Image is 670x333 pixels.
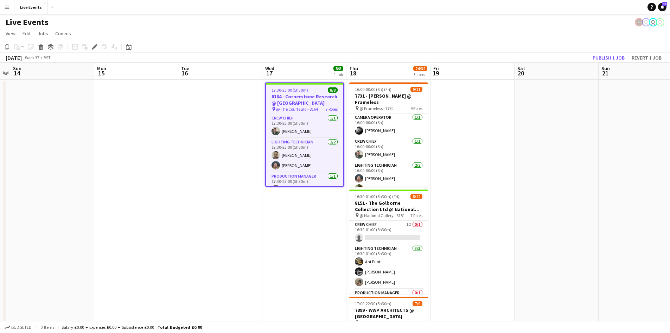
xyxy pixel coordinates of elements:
span: 17:30-23:00 (5h30m) [272,87,308,93]
app-job-card: 17:30-23:00 (5h30m)8/88164 - Cornerstone Research @ [GEOGRAPHIC_DATA] @ The Courtauld - 81647 Rol... [265,82,344,187]
span: 20 [516,69,525,77]
span: 0 items [39,325,56,330]
app-card-role: Camera Operator1/116:00-00:00 (8h)[PERSON_NAME] [349,113,428,137]
div: BST [44,55,51,60]
span: 7/9 [413,301,422,306]
span: Thu [349,65,358,72]
app-user-avatar: Technical Department [656,18,664,26]
span: Wed [265,65,274,72]
app-card-role: Lighting Technician3/316:30-01:00 (8h30m)Ant Punt[PERSON_NAME][PERSON_NAME] [349,245,428,289]
app-card-role: Crew Chief1I0/116:30-01:00 (8h30m) [349,221,428,245]
span: Fri [433,65,439,72]
span: 7 Roles [410,213,422,218]
button: Revert 1 job [629,53,664,62]
a: View [3,29,18,38]
span: 16:00-00:00 (8h) (Fri) [355,87,391,92]
div: 3 Jobs [414,72,427,77]
button: Budgeted [4,323,33,331]
span: 24/32 [413,66,427,71]
span: Tue [181,65,189,72]
span: 8/8 [328,87,338,93]
app-user-avatar: Ollie Rolfe [642,18,650,26]
span: 7 Roles [326,106,338,112]
app-card-role: Lighting Technician2/217:30-23:00 (5h30m)[PERSON_NAME][PERSON_NAME] [266,138,343,172]
h3: 7731 - [PERSON_NAME] @ Frameless [349,93,428,105]
h3: 8151 - The Golborne Collection Ltd @ National Gallery [349,200,428,212]
span: Sat [517,65,525,72]
app-job-card: 16:00-00:00 (8h) (Fri)9/117731 - [PERSON_NAME] @ Frameless @ Frameless - 77319 RolesCamera Operat... [349,82,428,187]
h1: Live Events [6,17,49,27]
app-card-role: Crew Chief1/117:30-23:00 (5h30m)[PERSON_NAME] [266,114,343,138]
span: Sun [601,65,610,72]
span: 15 [96,69,106,77]
span: 18 [348,69,358,77]
span: 8/12 [410,194,422,199]
span: Sun [13,65,21,72]
span: 17 [264,69,274,77]
h3: 8164 - Cornerstone Research @ [GEOGRAPHIC_DATA] [266,93,343,106]
span: 8/8 [333,66,343,71]
app-card-role: Crew Chief1/116:00-00:00 (8h)[PERSON_NAME] [349,137,428,161]
a: Jobs [35,29,51,38]
span: Week 37 [23,55,41,60]
span: 7 Roles [410,320,422,325]
span: Budgeted [11,325,32,330]
div: 1 Job [334,72,343,77]
span: Mon [97,65,106,72]
app-card-role: Production Manager0/1 [349,289,428,313]
span: 16 [180,69,189,77]
span: 9 Roles [410,106,422,111]
span: 21 [600,69,610,77]
span: Total Budgeted £0.00 [158,325,202,330]
span: 17:00-22:30 (5h30m) [355,301,391,306]
span: @ Frameless - 7731 [359,106,394,111]
span: 16:30-01:00 (8h30m) (Fri) [355,194,400,199]
span: 14 [12,69,21,77]
span: @ National Gallery - 8151 [359,213,405,218]
button: Live Events [14,0,48,14]
span: Comms [55,30,71,37]
app-user-avatar: Technical Department [649,18,657,26]
span: 13 [662,2,667,6]
span: Edit [23,30,31,37]
app-job-card: 16:30-01:00 (8h30m) (Fri)8/128151 - The Golborne Collection Ltd @ National Gallery @ National Gal... [349,190,428,294]
span: @ [GEOGRAPHIC_DATA] - 7899 [359,320,410,325]
span: @ The Courtauld - 8164 [276,106,318,112]
h3: 7899 - WWP ARCHITECTS @ [GEOGRAPHIC_DATA] [349,307,428,320]
span: 9/11 [410,87,422,92]
app-user-avatar: Production Managers [635,18,643,26]
app-card-role: Production Manager1/117:30-23:00 (5h30m)[PERSON_NAME] [266,172,343,196]
span: 19 [432,69,439,77]
a: Comms [52,29,74,38]
span: Jobs [38,30,48,37]
span: View [6,30,15,37]
app-card-role: Lighting Technician2/216:00-00:00 (8h)[PERSON_NAME][PERSON_NAME] [349,161,428,196]
div: Salary £0.00 + Expenses £0.00 + Subsistence £0.00 = [62,325,202,330]
a: 13 [658,3,666,11]
a: Edit [20,29,33,38]
button: Publish 1 job [590,53,627,62]
div: [DATE] [6,54,22,61]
